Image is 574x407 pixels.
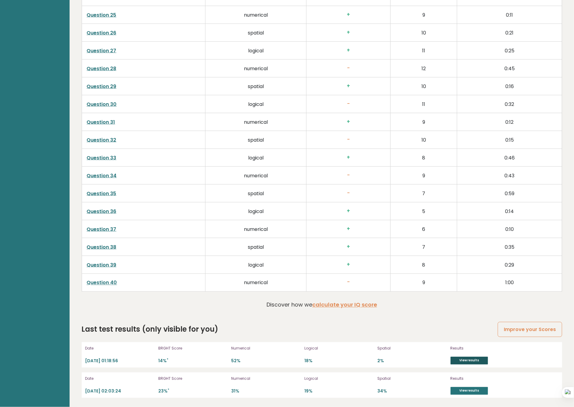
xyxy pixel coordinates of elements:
[205,220,307,238] td: numerical
[304,358,374,364] p: 18%
[85,358,155,364] p: [DATE] 01:18:56
[390,149,457,167] td: 8
[457,60,562,77] td: 0:45
[267,301,377,309] p: Discover how we
[87,279,117,286] a: Question 40
[390,6,457,24] td: 9
[457,131,562,149] td: 0:15
[390,256,457,274] td: 8
[205,95,307,113] td: logical
[87,244,116,251] a: Question 38
[311,279,385,286] h3: -
[390,185,457,202] td: 7
[457,202,562,220] td: 0:14
[451,387,488,395] a: View results
[451,357,488,365] a: View results
[311,65,385,71] h3: -
[205,77,307,95] td: spatial
[311,101,385,107] h3: -
[390,77,457,95] td: 10
[205,149,307,167] td: logical
[311,47,385,54] h3: +
[205,185,307,202] td: spatial
[311,226,385,232] h3: +
[205,274,307,292] td: numerical
[457,95,562,113] td: 0:32
[457,77,562,95] td: 0:16
[457,149,562,167] td: 0:46
[390,202,457,220] td: 5
[457,220,562,238] td: 0:10
[158,358,228,364] p: 14%
[304,389,374,394] p: 19%
[377,389,447,394] p: 34%
[158,346,228,351] p: BRGHT Score
[85,376,155,382] p: Date
[390,113,457,131] td: 9
[87,119,115,126] a: Question 31
[311,208,385,214] h3: +
[457,42,562,60] td: 0:25
[377,376,447,382] p: Spatial
[311,136,385,143] h3: -
[205,238,307,256] td: spatial
[205,202,307,220] td: logical
[390,167,457,185] td: 9
[457,6,562,24] td: 0:11
[311,244,385,250] h3: +
[390,60,457,77] td: 12
[87,101,117,108] a: Question 30
[311,172,385,179] h3: -
[85,389,155,394] p: [DATE] 02:03:24
[205,131,307,149] td: spatial
[457,167,562,185] td: 0:43
[311,261,385,268] h3: +
[82,324,218,335] h2: Last test results (only visible for you)
[457,113,562,131] td: 0:12
[85,346,155,351] p: Date
[311,83,385,89] h3: +
[457,256,562,274] td: 0:29
[87,65,116,72] a: Question 28
[231,389,300,394] p: 31%
[451,346,514,351] p: Results
[87,11,116,18] a: Question 25
[205,167,307,185] td: numerical
[457,24,562,42] td: 0:21
[87,47,116,54] a: Question 27
[231,346,300,351] p: Numerical
[390,274,457,292] td: 9
[205,24,307,42] td: spatial
[158,389,228,394] p: 23%
[87,190,116,197] a: Question 35
[304,376,374,382] p: Logical
[87,208,116,215] a: Question 36
[390,42,457,60] td: 11
[390,24,457,42] td: 10
[390,95,457,113] td: 11
[498,322,562,337] a: Improve your Scores
[87,29,116,36] a: Question 26
[87,136,116,143] a: Question 32
[231,376,300,382] p: Numerical
[87,154,116,161] a: Question 33
[311,119,385,125] h3: +
[158,376,228,382] p: BRGHT Score
[312,301,377,309] a: calculate your IQ score
[311,11,385,18] h3: +
[205,42,307,60] td: logical
[311,29,385,36] h3: +
[87,226,116,233] a: Question 37
[231,358,300,364] p: 52%
[87,172,117,179] a: Question 34
[451,376,514,382] p: Results
[457,274,562,292] td: 1:00
[205,256,307,274] td: logical
[390,220,457,238] td: 6
[87,83,116,90] a: Question 29
[87,261,116,268] a: Question 39
[457,185,562,202] td: 0:59
[457,238,562,256] td: 0:35
[205,113,307,131] td: numerical
[377,358,447,364] p: 2%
